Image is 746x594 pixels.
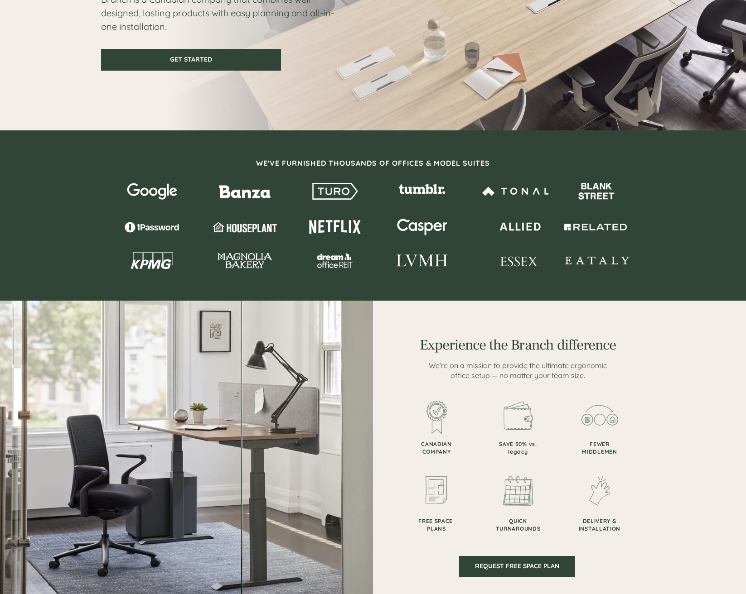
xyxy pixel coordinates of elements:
[496,517,541,532] span: QUICK TURNAROUNDS
[579,517,620,532] span: DELIVERY & INSTALLATION
[429,361,607,380] span: We’re on a mission to provide the ultimate ergonomic office setup — no matter your team size.
[256,158,490,168] span: WE'VE FURNISHED THOUSANDS OF OFFICES & MODEL SUITES
[499,441,537,455] span: SAVE 50% vs. legacy
[460,562,574,570] span: REQUEST FREE SPACE PLAN
[582,441,617,455] span: FEWER MIDDLEMEN
[101,49,281,71] a: GET STARTED
[420,335,616,354] span: Experience the Branch difference
[102,56,280,63] span: GET STARTED
[459,556,575,577] a: REQUEST FREE SPACE PLAN
[418,517,455,532] span: FREE SPACE PLANS
[421,441,452,455] span: CANADIAN COMPANY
